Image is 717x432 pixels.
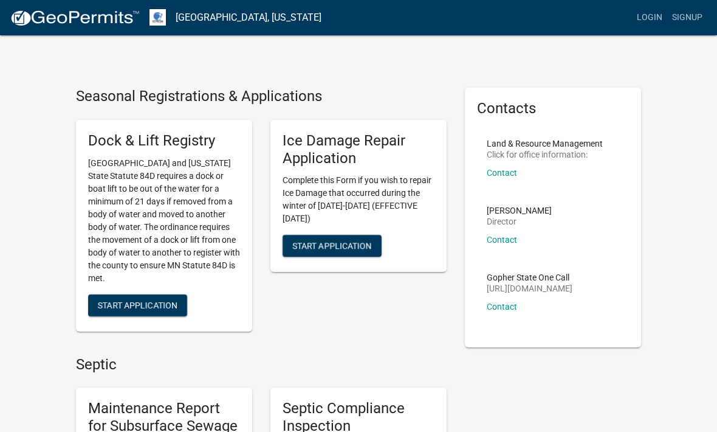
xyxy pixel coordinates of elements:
p: Land & Resource Management [487,139,603,148]
p: Complete this Form if you wish to repair Ice Damage that occurred during the winter of [DATE]-[DA... [283,174,434,225]
h5: Dock & Lift Registry [88,132,240,150]
span: Start Application [292,241,372,251]
button: Start Application [88,294,187,316]
a: Signup [667,6,707,29]
h4: Seasonal Registrations & Applications [76,88,447,105]
a: Contact [487,302,517,312]
a: Contact [487,168,517,178]
h4: Septic [76,356,447,374]
p: [PERSON_NAME] [487,206,552,215]
p: Director [487,217,552,226]
a: Login [632,6,667,29]
h5: Ice Damage Repair Application [283,132,434,167]
a: [GEOGRAPHIC_DATA], [US_STATE] [176,7,321,28]
a: Contact [487,235,517,245]
p: [GEOGRAPHIC_DATA] and [US_STATE] State Statute 84D requires a dock or boat lift to be out of the ... [88,157,240,285]
img: Otter Tail County, Minnesota [149,9,166,26]
span: Start Application [98,300,177,310]
h5: Contacts [477,100,629,117]
p: Click for office information: [487,150,603,159]
p: [URL][DOMAIN_NAME] [487,284,572,293]
p: Gopher State One Call [487,273,572,282]
button: Start Application [283,235,382,257]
